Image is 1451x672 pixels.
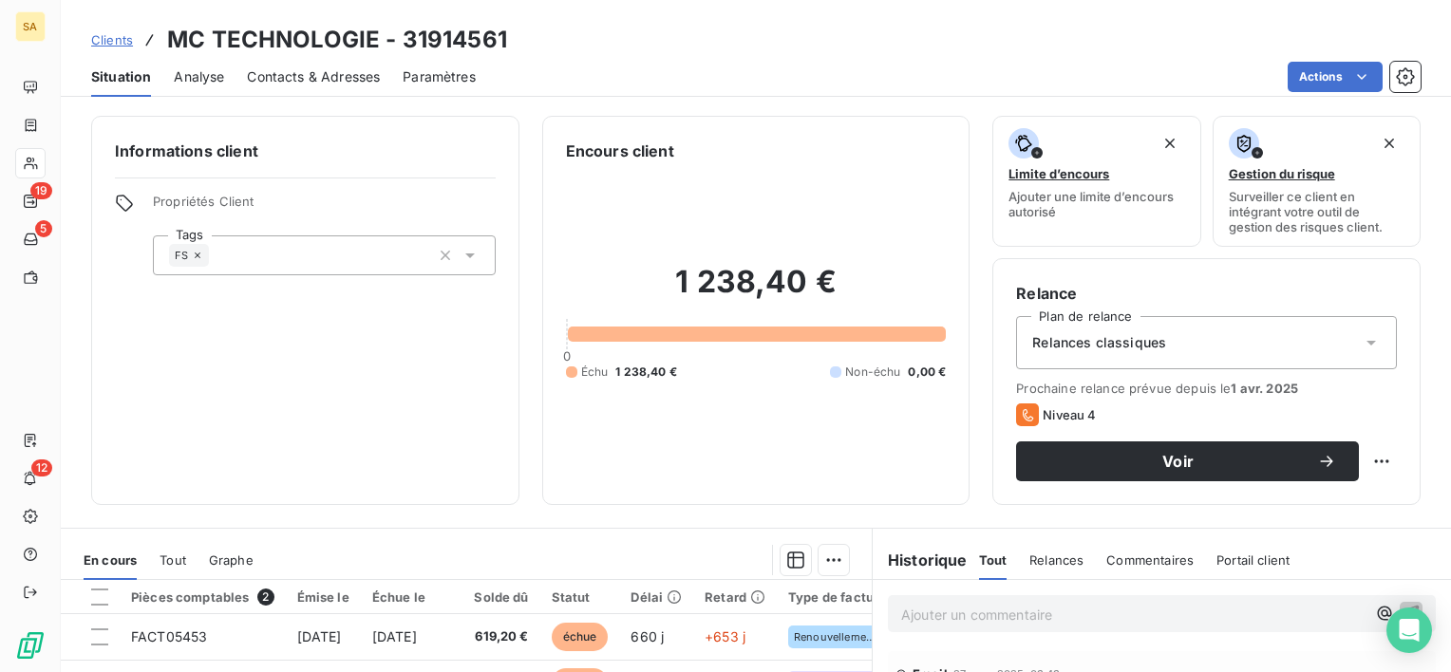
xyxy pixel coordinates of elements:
img: Logo LeanPay [15,630,46,661]
span: Renouvellement 2024 [794,631,877,643]
h6: Relance [1016,282,1397,305]
span: En cours [84,552,137,568]
h6: Encours client [566,140,674,162]
span: Limite d’encours [1008,166,1109,181]
span: Niveau 4 [1043,407,1096,422]
span: Portail client [1216,552,1290,568]
div: Solde dû [474,589,528,605]
span: FS [175,250,188,261]
div: SA [15,11,46,42]
h3: MC TECHNOLOGIE - 31914561 [167,23,507,57]
span: Non-échu [845,364,900,381]
span: Relances [1029,552,1084,568]
span: 619,20 € [474,627,528,646]
a: Clients [91,30,133,49]
span: Commentaires [1106,552,1194,568]
input: Ajouter une valeur [209,247,224,264]
span: Tout [979,552,1008,568]
span: +653 j [705,628,745,644]
span: 12 [31,459,52,476]
span: Voir [1039,454,1317,469]
span: Tout [160,552,186,568]
div: Pièces comptables [131,588,274,606]
span: 1 238,40 € [615,364,677,381]
span: Ajouter une limite d’encours autorisé [1008,189,1184,219]
button: Actions [1288,62,1383,92]
span: échue [552,623,609,651]
div: Statut [552,589,609,605]
span: 0,00 € [908,364,946,381]
span: Gestion du risque [1229,166,1335,181]
span: 5 [35,220,52,237]
div: Échue le [372,589,452,605]
div: Type de facturation [788,589,911,605]
div: Émise le [297,589,349,605]
span: Clients [91,32,133,47]
span: Relances classiques [1032,333,1166,352]
span: 2 [257,588,274,606]
span: Échu [581,364,609,381]
span: 1 avr. 2025 [1231,381,1298,396]
span: Analyse [174,67,224,86]
span: Graphe [209,552,254,568]
h6: Historique [873,549,968,571]
span: Contacts & Adresses [247,67,380,86]
span: Paramètres [403,67,476,86]
div: Retard [705,589,765,605]
span: Situation [91,67,151,86]
h6: Informations client [115,140,496,162]
span: FACT05453 [131,628,207,644]
span: [DATE] [297,628,342,644]
span: [DATE] [372,628,417,644]
button: Gestion du risqueSurveiller ce client en intégrant votre outil de gestion des risques client. [1213,116,1421,247]
span: Surveiller ce client en intégrant votre outil de gestion des risques client. [1229,189,1404,234]
span: 660 j [631,628,664,644]
h2: 1 238,40 € [566,263,947,320]
span: Propriétés Client [153,194,496,220]
button: Voir [1016,441,1359,481]
span: Prochaine relance prévue depuis le [1016,381,1397,396]
span: 0 [563,348,571,364]
div: Open Intercom Messenger [1386,607,1432,653]
button: Limite d’encoursAjouter une limite d’encours autorisé [992,116,1200,247]
span: 19 [30,182,52,199]
div: Délai [631,589,682,605]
